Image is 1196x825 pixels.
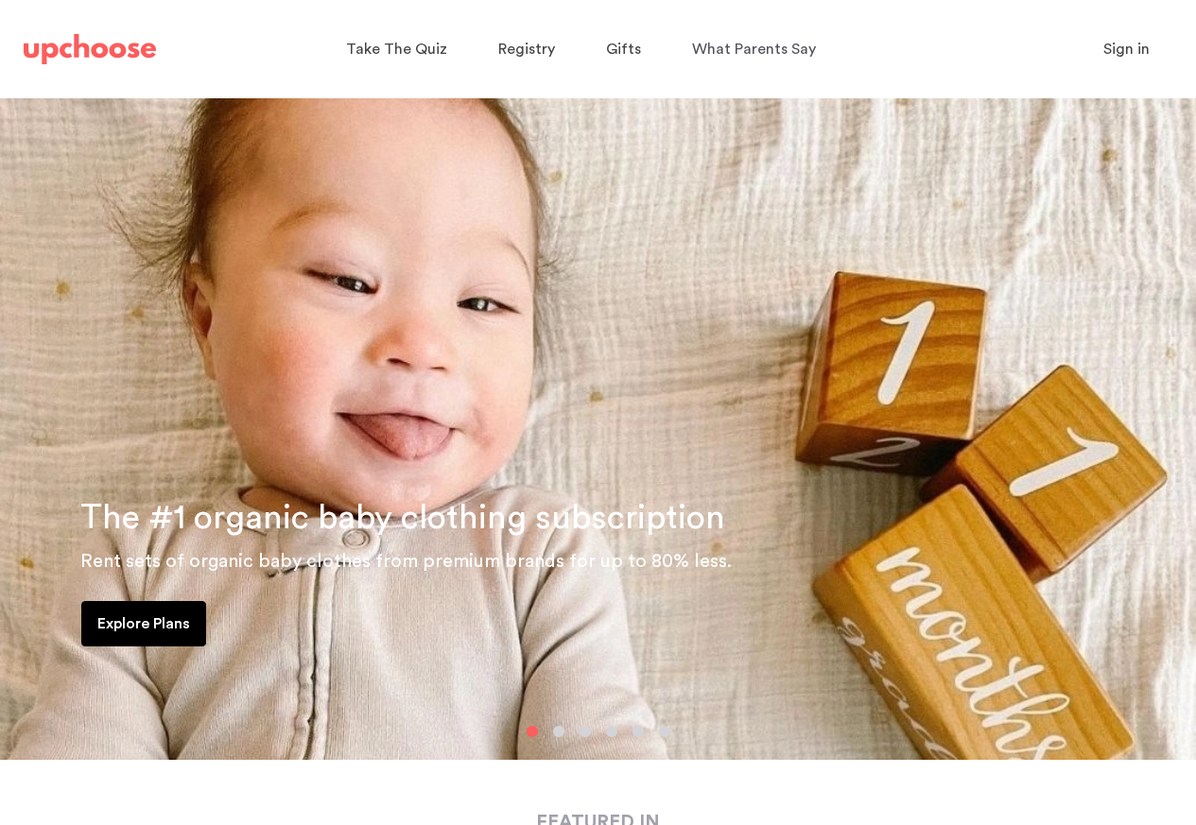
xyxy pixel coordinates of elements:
[97,612,190,635] p: Explore Plans
[606,42,641,57] span: Gifts
[1103,42,1150,57] span: Sign in
[24,30,156,69] a: UpChoose
[692,42,816,57] span: What Parents Say
[606,31,647,68] a: Gifts
[346,31,453,68] a: Take The Quiz
[80,546,1173,576] p: Rent sets of organic baby clothes from premium brands for up to 80% less.
[81,601,206,646] a: Explore Plans
[24,34,156,64] img: UpChoose
[1080,30,1173,68] button: Sign in
[692,31,822,68] a: What Parents Say
[498,31,561,68] a: Registry
[498,42,555,57] span: Registry
[346,42,447,57] span: Take The Quiz
[80,501,725,535] span: The #1 organic baby clothing subscription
